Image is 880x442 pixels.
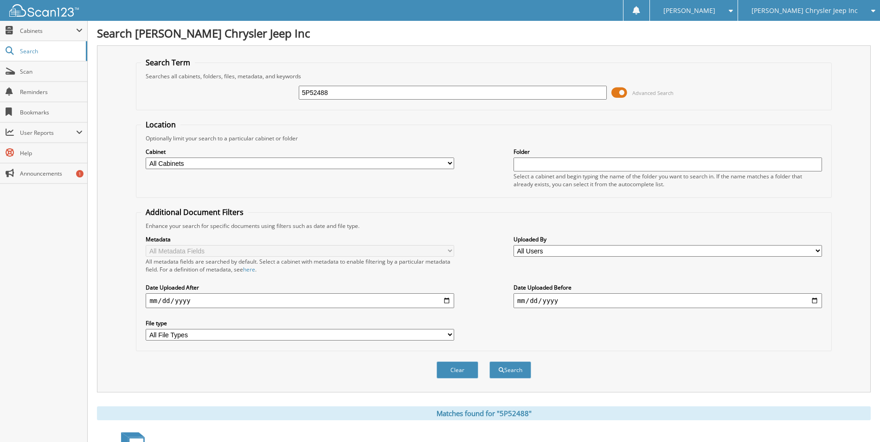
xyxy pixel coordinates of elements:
span: Scan [20,68,83,76]
div: All metadata fields are searched by default. Select a cabinet with metadata to enable filtering b... [146,258,454,273]
span: Announcements [20,170,83,177]
span: Help [20,149,83,157]
span: Advanced Search [632,89,674,96]
button: Search [489,361,531,379]
div: Optionally limit your search to a particular cabinet or folder [141,134,826,142]
input: end [514,293,822,308]
label: Cabinet [146,148,454,156]
span: [PERSON_NAME] Chrysler Jeep Inc [752,8,858,13]
label: Date Uploaded After [146,284,454,291]
label: Folder [514,148,822,156]
span: [PERSON_NAME] [663,8,715,13]
h1: Search [PERSON_NAME] Chrysler Jeep Inc [97,25,871,41]
input: start [146,293,454,308]
legend: Location [141,120,180,130]
div: Matches found for "5P52488" [97,406,871,420]
div: 1 [76,170,84,177]
span: Search [20,47,81,55]
a: here [243,265,255,273]
button: Clear [437,361,478,379]
legend: Search Term [141,57,195,68]
span: Cabinets [20,27,76,35]
span: User Reports [20,129,76,137]
legend: Additional Document Filters [141,207,248,217]
label: Uploaded By [514,235,822,243]
div: Searches all cabinets, folders, files, metadata, and keywords [141,72,826,80]
img: scan123-logo-white.svg [9,4,79,17]
span: Bookmarks [20,108,83,116]
div: Enhance your search for specific documents using filters such as date and file type. [141,222,826,230]
label: Date Uploaded Before [514,284,822,291]
label: Metadata [146,235,454,243]
div: Select a cabinet and begin typing the name of the folder you want to search in. If the name match... [514,172,822,188]
span: Reminders [20,88,83,96]
label: File type [146,319,454,327]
